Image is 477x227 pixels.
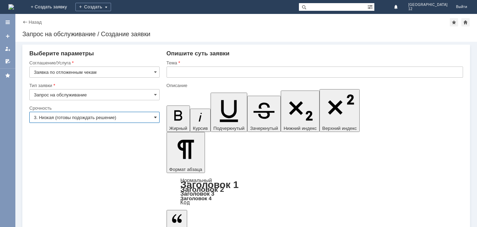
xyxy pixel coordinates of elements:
button: Верхний индекс [320,89,360,132]
button: Формат абзаца [167,132,205,173]
span: Верхний индекс [322,126,357,131]
button: Курсив [190,109,211,132]
span: Жирный [169,126,188,131]
span: 12 [408,7,448,11]
button: Подчеркнутый [211,93,247,132]
div: Срочность [29,106,158,110]
button: Нижний индекс [281,91,320,132]
div: Тип заявки [29,83,158,88]
div: Тема [167,61,462,65]
button: Жирный [167,105,190,132]
div: Соглашение/Услуга [29,61,158,65]
a: Заголовок 3 [181,190,214,197]
a: Мои согласования [2,56,13,67]
span: [GEOGRAPHIC_DATA] [408,3,448,7]
div: Создать [75,3,111,11]
div: Описание [167,83,462,88]
span: Зачеркнутый [250,126,278,131]
span: Опишите суть заявки [167,50,230,57]
div: Сделать домашней страницей [461,18,470,26]
a: Заголовок 4 [181,195,212,201]
span: Расширенный поиск [367,3,374,10]
a: Назад [29,19,42,25]
span: Выберите параметры [29,50,94,57]
span: Подчеркнутый [213,126,244,131]
img: logo [8,4,14,10]
button: Зачеркнутый [247,96,281,132]
div: Формат абзаца [167,178,463,205]
a: Создать заявку [2,31,13,42]
a: Мои заявки [2,43,13,54]
a: Нормальный [181,177,212,183]
span: Формат абзаца [169,167,202,172]
div: Запрос на обслуживание / Создание заявки [22,31,470,38]
a: Заголовок 1 [181,179,239,190]
a: Код [181,199,190,206]
a: Перейти на домашнюю страницу [8,4,14,10]
span: Курсив [193,126,208,131]
a: Заголовок 2 [181,185,224,193]
div: Добавить в избранное [450,18,458,26]
span: Нижний индекс [284,126,317,131]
